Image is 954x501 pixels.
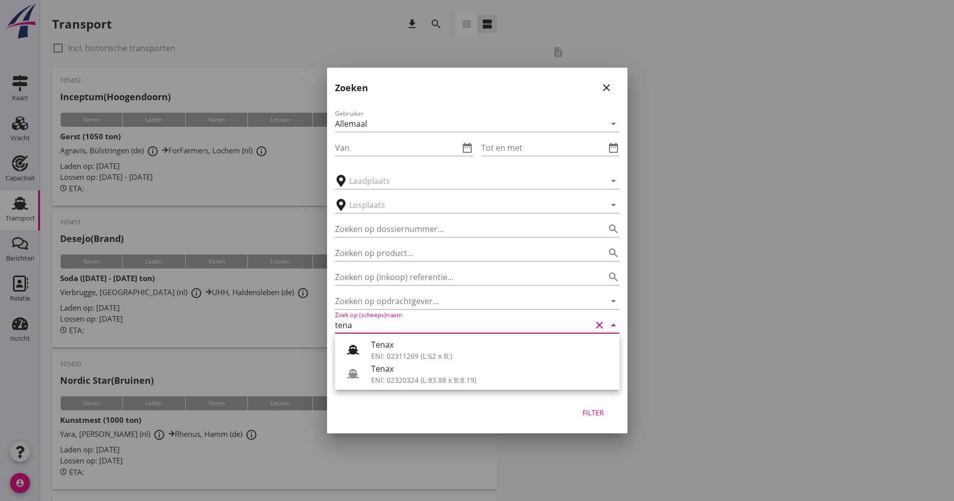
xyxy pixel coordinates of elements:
i: search [607,223,619,235]
div: Filter [579,407,607,418]
input: Tot en met [481,140,605,156]
div: ENI: 02320324 (L:83.88 x B:8.19) [371,375,611,385]
i: arrow_drop_down [607,319,619,331]
i: date_range [461,142,473,154]
input: Zoeken op (inkoop) referentie… [335,269,591,285]
input: Laadplaats [349,173,591,189]
i: arrow_drop_down [607,199,619,211]
div: Allemaal [335,119,367,128]
i: search [607,247,619,259]
i: date_range [607,142,619,154]
i: close [600,82,612,94]
i: arrow_drop_down [607,175,619,187]
input: Zoek op (scheeps)naam [335,317,591,333]
button: Filter [571,403,615,421]
div: Tenax [371,363,611,375]
input: Zoeken op dossiernummer... [335,221,591,237]
h2: Zoeken [335,81,368,95]
input: Van [335,140,459,156]
i: arrow_drop_down [607,118,619,130]
div: ENI: 02311269 (L:62 x B:) [371,351,611,361]
input: Losplaats [349,197,591,213]
i: search [607,271,619,283]
i: clear [593,319,605,331]
div: Tenax [371,339,611,351]
input: Zoeken op opdrachtgever... [335,293,591,309]
input: Zoeken op product... [335,245,591,261]
i: arrow_drop_down [607,295,619,307]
